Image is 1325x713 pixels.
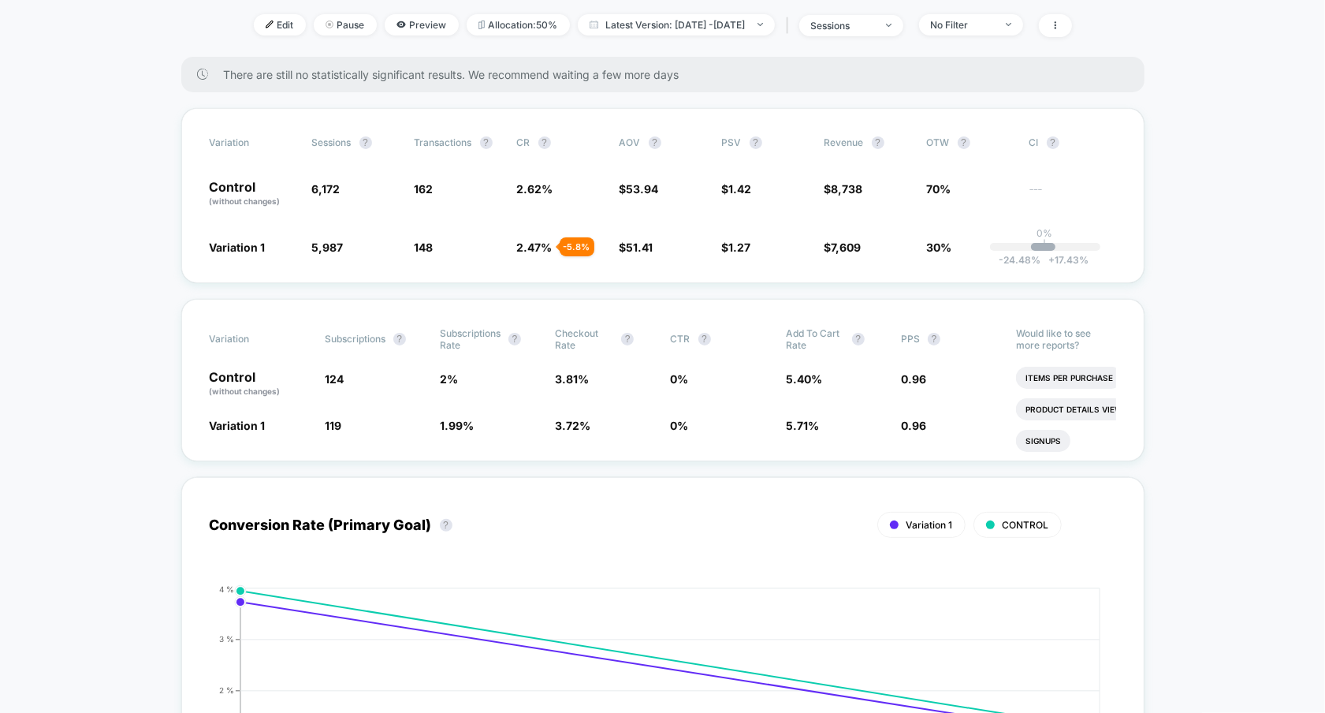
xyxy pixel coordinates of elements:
span: CI [1029,136,1116,149]
p: Control [210,181,296,207]
tspan: 4 % [219,584,234,593]
span: 6,172 [312,182,341,196]
span: 2.47 % [517,241,553,254]
span: Subscriptions [325,333,385,345]
span: (without changes) [210,196,281,206]
span: (without changes) [210,386,281,396]
span: 17.43 % [1040,254,1089,266]
span: There are still no statistically significant results. We recommend waiting a few more days [224,68,1113,81]
span: $ [722,241,751,254]
span: 148 [415,241,434,254]
tspan: 2 % [219,685,234,695]
div: - 5.8 % [560,237,594,256]
span: CR [517,136,530,148]
img: rebalance [478,21,485,29]
span: 0 % [671,419,689,432]
img: end [757,23,763,26]
span: 5,987 [312,241,344,254]
button: ? [393,333,406,345]
button: ? [440,519,452,532]
span: 2.62 % [517,182,553,196]
span: 3.72 % [555,419,590,432]
span: CTR [671,333,690,345]
button: ? [649,136,661,149]
p: Would like to see more reports? [1016,327,1115,351]
span: Latest Version: [DATE] - [DATE] [578,14,775,35]
span: 162 [415,182,434,196]
span: 0 % [671,372,689,386]
p: | [1044,239,1047,251]
span: Transactions [415,136,472,148]
button: ? [1047,136,1059,149]
span: Variation 1 [210,419,266,432]
span: Variation [210,327,296,351]
img: calendar [590,21,598,28]
button: ? [852,333,865,345]
span: 2 % [440,372,458,386]
button: ? [750,136,762,149]
span: PSV [722,136,742,148]
span: 53.94 [627,182,659,196]
li: Items Per Purchase [1016,367,1122,389]
span: $ [620,182,659,196]
button: ? [359,136,372,149]
img: end [886,24,891,27]
span: OTW [927,136,1014,149]
p: 0% [1037,227,1053,239]
span: --- [1029,185,1116,207]
li: Product Details Views Rate [1016,398,1160,420]
span: Checkout Rate [555,327,613,351]
span: 1.99 % [440,419,474,432]
span: Subscriptions Rate [440,327,501,351]
span: 0.96 [901,372,926,386]
span: $ [722,182,752,196]
img: end [1006,23,1011,26]
span: 8,738 [832,182,863,196]
tspan: 3 % [219,634,234,644]
span: Variation 1 [906,519,953,531]
span: 1.42 [729,182,752,196]
span: | [783,14,799,37]
p: Control [210,371,309,398]
img: end [326,21,333,28]
span: Sessions [312,136,352,148]
span: Variation [210,136,296,149]
button: ? [928,333,940,345]
span: Add To Cart Rate [786,327,844,351]
span: 0.96 [901,419,926,432]
span: 5.40 % [786,372,822,386]
span: 30% [927,241,952,254]
button: ? [621,333,634,345]
button: ? [698,333,711,345]
button: ? [538,136,551,149]
span: AOV [620,136,641,148]
span: 7,609 [832,241,862,254]
button: ? [508,333,521,345]
span: $ [824,182,863,196]
span: 51.41 [627,241,653,254]
span: Edit [254,14,306,35]
span: Revenue [824,136,864,148]
span: -24.48 % [999,254,1040,266]
img: edit [266,21,274,28]
div: No Filter [931,19,994,31]
button: ? [480,136,493,149]
span: Allocation: 50% [467,14,570,35]
span: 119 [325,419,341,432]
span: 1.27 [729,241,751,254]
span: $ [620,241,653,254]
span: + [1048,254,1055,266]
span: Preview [385,14,459,35]
span: 70% [927,182,951,196]
button: ? [872,136,884,149]
button: ? [958,136,970,149]
span: 5.71 % [786,419,819,432]
span: 124 [325,372,344,386]
span: Pause [314,14,377,35]
span: CONTROL [1003,519,1049,531]
div: sessions [811,20,874,32]
span: $ [824,241,862,254]
span: PPS [901,333,920,345]
span: Variation 1 [210,241,266,254]
li: Signups [1016,430,1070,452]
